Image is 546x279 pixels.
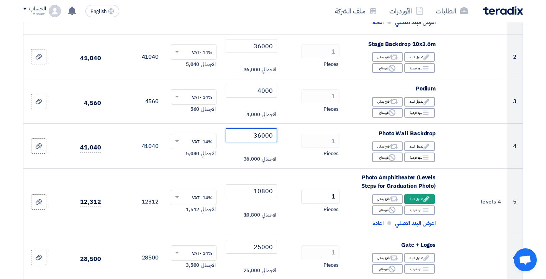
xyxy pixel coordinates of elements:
span: 28,500 [80,254,101,264]
ng-select: VAT [171,190,216,205]
span: 36,000 [244,66,260,74]
div: غير متاح [372,108,403,118]
span: الاجمالي [262,155,276,163]
div: غير متاح [372,153,403,162]
span: اعاده [372,18,384,27]
span: Pieces [323,105,339,113]
span: Podium [416,84,436,93]
span: 560 [190,105,200,113]
div: غير متاح [372,264,403,274]
td: 4560 [107,79,165,124]
span: English [90,9,107,14]
a: ملف الشركة [329,2,383,20]
div: تعديل البند [404,52,435,62]
td: 5 [507,168,523,235]
span: اعاده [372,219,384,228]
span: الاجمالي [262,66,276,74]
ng-select: VAT [171,245,216,261]
td: 2 [507,34,523,79]
input: RFQ_STEP1.ITEMS.2.AMOUNT_TITLE [301,89,339,103]
div: تعديل البند [404,194,435,204]
span: الاجمالي [201,150,215,158]
span: Pieces [323,261,339,269]
input: أدخل سعر الوحدة [226,128,277,142]
span: 4,560 [84,98,101,108]
span: 12,312 [80,197,101,207]
input: RFQ_STEP1.ITEMS.2.AMOUNT_TITLE [301,44,339,58]
div: اقترح بدائل [372,97,403,107]
td: 4 [507,124,523,169]
span: 5,040 [186,61,200,68]
div: Hosam [23,12,46,16]
div: تعديل البند [404,97,435,107]
span: الاجمالي [262,111,276,118]
a: الأوردرات [383,2,430,20]
div: الحساب [29,6,46,12]
div: بنود فرعية [404,63,435,73]
input: أدخل سعر الوحدة [226,84,277,98]
div: بنود فرعية [404,108,435,118]
button: English [85,5,119,17]
div: تعديل البند [404,141,435,151]
div: اقترح بدائل [372,253,403,263]
span: Stage Backdrop 10x3.6m [368,40,436,48]
td: 41040 [107,34,165,79]
div: تعديل البند [404,253,435,263]
div: بنود فرعية [404,205,435,215]
span: Pieces [323,206,339,213]
span: 10,800 [244,211,260,219]
a: الطلبات [430,2,474,20]
span: الاجمالي [201,105,215,113]
span: 41,040 [80,143,101,153]
span: الاجمالي [262,267,276,274]
span: 5,040 [186,150,200,158]
div: اقترح بدائل [372,52,403,62]
img: Teradix logo [483,6,523,15]
span: 4,000 [246,111,260,118]
span: Pieces [323,61,339,68]
td: 3 [507,79,523,124]
span: الاجمالي [262,211,276,219]
div: بنود فرعية [404,264,435,274]
div: Photo Amphitheater (Levels Steps for Graduation Photo) [352,173,436,190]
input: أدخل سعر الوحدة [226,39,277,53]
td: 12312 [107,168,165,235]
span: الاجمالي [201,61,215,68]
ng-select: VAT [171,44,216,60]
span: 36,000 [244,155,260,163]
div: اقترح بدائل [372,194,403,204]
span: 3,500 [186,261,200,269]
td: 4 levels [442,168,507,235]
span: Gate + Logos [401,241,436,249]
input: أدخل سعر الوحدة [226,240,277,254]
div: غير متاح [372,205,403,215]
span: 1,512 [186,206,200,213]
span: Pieces [323,150,339,158]
img: profile_test.png [49,5,61,17]
span: Photo Wall Backdrop [379,129,436,138]
td: 41040 [107,124,165,169]
ng-select: VAT [171,89,216,105]
input: RFQ_STEP1.ITEMS.2.AMOUNT_TITLE [301,245,339,259]
input: RFQ_STEP1.ITEMS.2.AMOUNT_TITLE [301,134,339,148]
span: الاجمالي [201,206,215,213]
a: Open chat [514,248,537,271]
ng-select: VAT [171,134,216,149]
input: أدخل سعر الوحدة [226,184,277,198]
span: 25,000 [244,267,260,274]
div: اقترح بدائل [372,141,403,151]
div: بنود فرعية [404,153,435,162]
input: RFQ_STEP1.ITEMS.2.AMOUNT_TITLE [301,190,339,204]
div: غير متاح [372,63,403,73]
span: اعرض البند الاصلي [395,219,436,228]
span: 41,040 [80,54,101,63]
span: الاجمالي [201,261,215,269]
span: اعرض البند الاصلي [395,18,436,27]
